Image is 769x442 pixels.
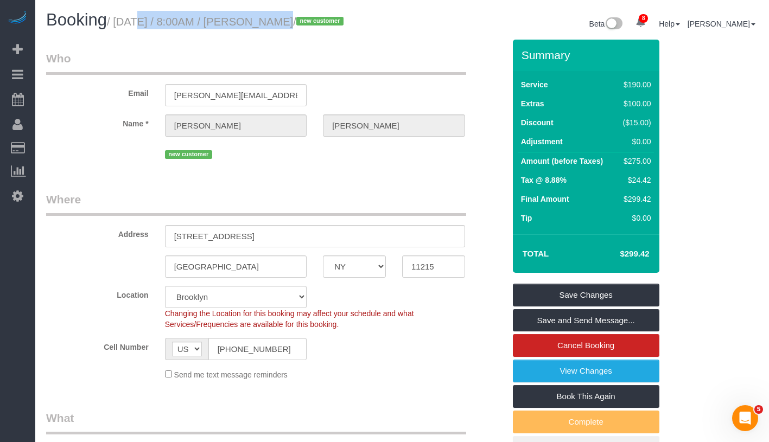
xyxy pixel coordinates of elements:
[521,156,603,166] label: Amount (before Taxes)
[619,98,651,109] div: $100.00
[513,309,659,332] a: Save and Send Message...
[587,249,649,259] h4: $299.42
[165,309,414,329] span: Changing the Location for this booking may affect your schedule and what Services/Frequencies are...
[513,385,659,408] a: Book This Again
[107,16,347,28] small: / [DATE] / 8:00AM / [PERSON_NAME]
[521,136,563,147] label: Adjustment
[521,194,569,204] label: Final Amount
[619,175,651,185] div: $24.42
[38,338,157,353] label: Cell Number
[513,334,659,357] a: Cancel Booking
[521,79,548,90] label: Service
[38,286,157,300] label: Location
[46,191,466,216] legend: Where
[165,114,307,137] input: First Name
[208,338,307,360] input: Cell Number
[639,14,648,23] span: 8
[38,84,157,99] label: Email
[174,370,288,379] span: Send me text message reminders
[522,49,654,61] h3: Summary
[619,136,651,147] div: $0.00
[402,255,465,278] input: Zip Code
[38,114,157,129] label: Name *
[732,405,758,431] iframe: Intercom live chat
[619,213,651,223] div: $0.00
[165,255,307,278] input: City
[605,17,622,31] img: New interface
[754,405,763,414] span: 5
[659,20,680,28] a: Help
[521,213,532,223] label: Tip
[46,10,107,29] span: Booking
[523,249,549,258] strong: Total
[165,150,212,159] span: new customer
[688,20,755,28] a: [PERSON_NAME]
[165,84,307,106] input: Email
[323,114,465,137] input: Last Name
[46,50,466,75] legend: Who
[619,194,651,204] div: $299.42
[7,11,28,26] img: Automaid Logo
[296,17,344,25] span: new customer
[619,117,651,128] div: ($15.00)
[630,11,651,35] a: 8
[521,117,554,128] label: Discount
[619,79,651,90] div: $190.00
[46,410,466,434] legend: What
[513,360,659,382] a: View Changes
[293,16,347,28] span: /
[38,225,157,240] label: Address
[521,98,544,109] label: Extras
[619,156,651,166] div: $275.00
[513,284,659,306] a: Save Changes
[521,175,567,185] label: Tax @ 8.88%
[589,20,623,28] a: Beta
